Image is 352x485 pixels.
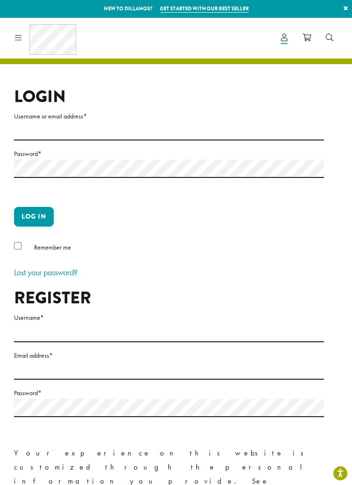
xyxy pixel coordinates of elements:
[14,207,54,227] button: Log in
[14,267,78,278] a: Lost your password?
[318,30,341,45] a: Search
[14,110,324,122] label: Username or email address
[14,148,324,160] label: Password
[14,288,324,308] h2: Register
[14,87,324,107] h2: Login
[14,312,324,323] label: Username
[14,387,324,399] label: Password
[160,5,249,13] a: Get started with our best seller
[14,350,324,361] label: Email address
[34,243,71,251] span: Remember me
